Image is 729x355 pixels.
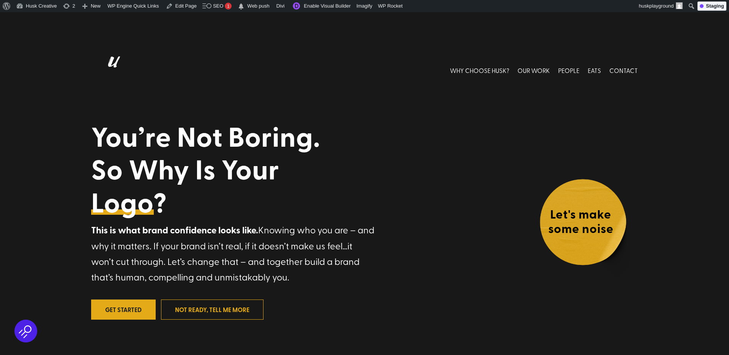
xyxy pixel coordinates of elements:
[91,222,376,284] p: Knowing who you are – and why it matters. If your brand isn’t real, if it doesn’t make us feel…it...
[609,53,638,87] a: CONTACT
[450,53,509,87] a: WHY CHOOSE HUSK?
[518,53,550,87] a: OUR WORK
[91,53,133,87] img: Husk logo
[91,300,156,320] a: Get Started
[588,53,601,87] a: EATS
[639,3,674,9] span: huskplayground
[237,1,245,12] span: 
[161,300,264,320] a: not ready, tell me more
[91,223,258,236] strong: This is what brand confidence looks like.
[225,3,232,10] div: 1
[697,2,726,11] div: Staging
[91,120,407,222] h1: You’re Not Boring. So Why Is Your ?
[558,53,579,87] a: PEOPLE
[539,206,623,239] h4: Let's make some noise
[91,185,154,218] a: Logo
